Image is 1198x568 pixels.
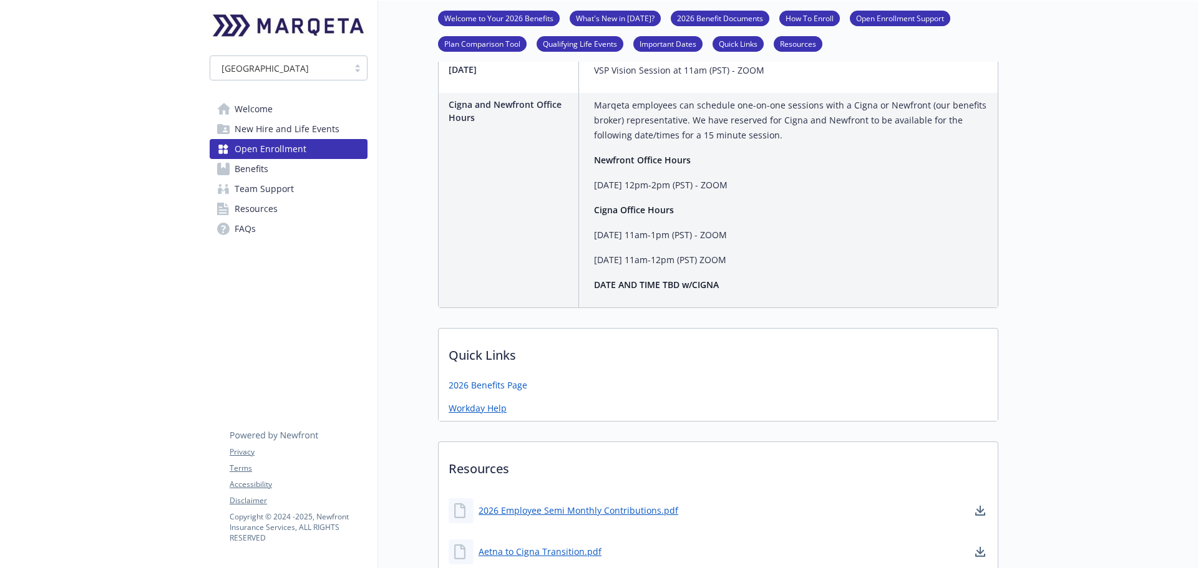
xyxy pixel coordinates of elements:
strong: DATE AND TIME TBD w/CIGNA [594,279,719,291]
strong: Cigna Office Hours [594,204,674,216]
a: 2026 Benefits Page [449,378,527,392]
span: [GEOGRAPHIC_DATA] [217,62,342,75]
a: 2026 Employee Semi Monthly Contributions.pdf [479,504,678,517]
a: Open Enrollment Support [850,12,950,24]
a: Welcome to Your 2026 Benefits [438,12,560,24]
p: [DATE] [449,63,573,76]
a: 2026 Benefit Documents [671,12,769,24]
a: Workday Help [449,402,507,415]
span: Welcome [235,99,273,119]
span: New Hire and Life Events [235,119,339,139]
a: Important Dates [633,37,703,49]
p: [DATE] 12pm-2pm (PST) - ZOOM [594,178,993,193]
span: Open Enrollment [235,139,306,159]
p: Copyright © 2024 - 2025 , Newfront Insurance Services, ALL RIGHTS RESERVED [230,511,367,543]
span: [GEOGRAPHIC_DATA] [222,62,309,75]
a: Resources [210,199,368,219]
p: Resources [439,442,998,488]
a: Privacy [230,446,367,458]
a: Qualifying Life Events [537,37,623,49]
span: Resources [235,199,278,219]
p: Marqeta employees can schedule one-on-one sessions with a Cigna or Newfront (our benefits broker)... [594,98,993,143]
p: VSP Vision Session at 11am (PST) - ZOOM [594,63,764,78]
a: Accessibility [230,479,367,490]
a: New Hire and Life Events [210,119,368,139]
a: Welcome [210,99,368,119]
a: Aetna to Cigna Transition.pdf [479,545,601,558]
a: Open Enrollment [210,139,368,159]
a: Resources [774,37,822,49]
span: Team Support [235,179,294,199]
a: What's New in [DATE]? [570,12,661,24]
strong: Newfront Office Hours [594,154,691,166]
a: download document [973,544,988,559]
a: Terms [230,463,367,474]
a: Benefits [210,159,368,179]
p: Cigna and Newfront Office Hours [449,98,573,124]
a: download document [973,503,988,518]
a: Quick Links [713,37,764,49]
a: How To Enroll [779,12,840,24]
a: Plan Comparison Tool [438,37,527,49]
a: Disclaimer [230,495,367,506]
span: Benefits [235,159,268,179]
a: FAQs [210,219,368,239]
p: Quick Links [439,329,998,375]
a: Team Support [210,179,368,199]
span: FAQs [235,219,256,239]
p: [DATE] 11am-1pm (PST) - ZOOM [594,228,993,243]
p: [DATE] 11am-12pm (PST) ZOOM [594,253,993,267]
